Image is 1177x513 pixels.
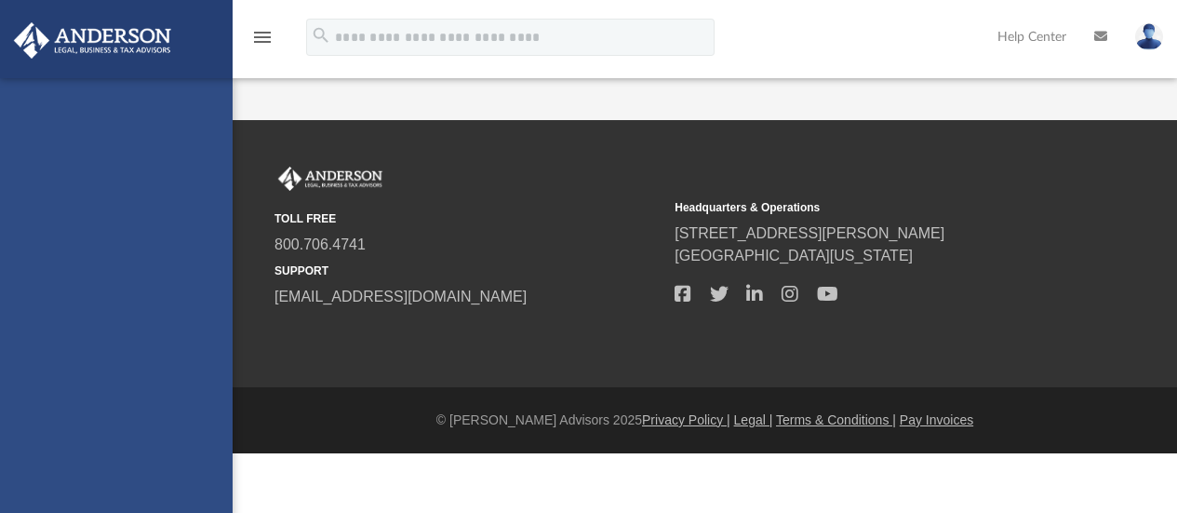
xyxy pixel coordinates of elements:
a: [GEOGRAPHIC_DATA][US_STATE] [675,248,913,263]
i: menu [251,26,274,48]
i: search [311,25,331,46]
img: Anderson Advisors Platinum Portal [8,22,177,59]
a: [EMAIL_ADDRESS][DOMAIN_NAME] [274,289,527,304]
small: Headquarters & Operations [675,199,1062,216]
a: 800.706.4741 [274,236,366,252]
img: User Pic [1135,23,1163,50]
a: Legal | [734,412,773,427]
a: menu [251,35,274,48]
small: SUPPORT [274,263,662,279]
img: Anderson Advisors Platinum Portal [274,167,386,191]
div: © [PERSON_NAME] Advisors 2025 [233,411,1177,430]
a: Privacy Policy | [642,412,730,427]
a: [STREET_ADDRESS][PERSON_NAME] [675,225,944,241]
small: TOLL FREE [274,210,662,227]
a: Terms & Conditions | [776,412,896,427]
a: Pay Invoices [900,412,973,427]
